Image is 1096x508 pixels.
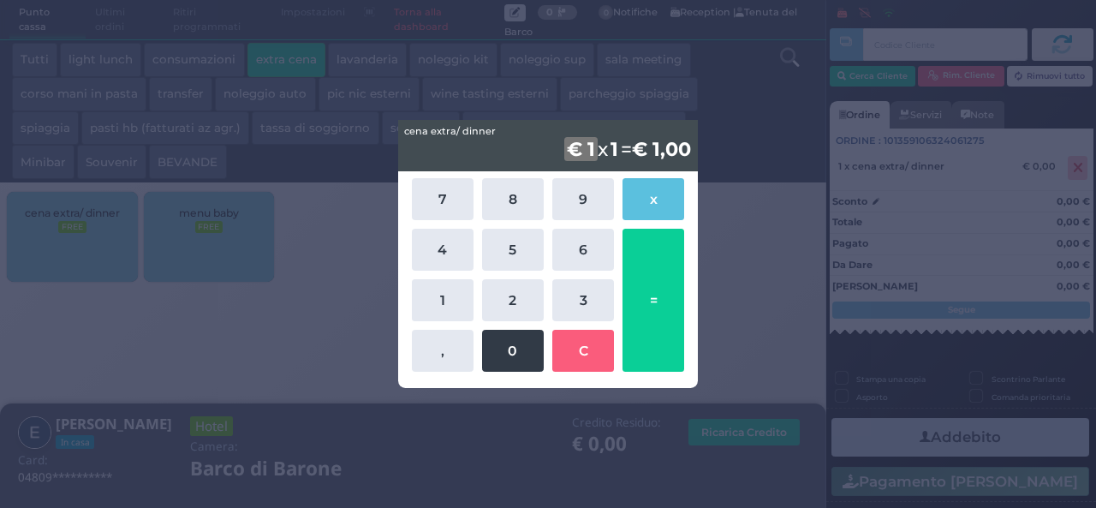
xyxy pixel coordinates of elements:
div: x = [398,120,698,171]
button: = [622,229,684,372]
button: 4 [412,229,474,271]
button: x [622,178,684,220]
button: 8 [482,178,544,220]
span: cena extra/ dinner [404,124,496,139]
button: 2 [482,279,544,321]
b: 1 [608,137,621,161]
button: 6 [552,229,614,271]
button: 1 [412,279,474,321]
button: 3 [552,279,614,321]
button: 7 [412,178,474,220]
b: € 1,00 [632,137,691,161]
button: 5 [482,229,544,271]
button: C [552,330,614,372]
button: 9 [552,178,614,220]
b: € 1 [564,137,598,161]
button: 0 [482,330,544,372]
button: , [412,330,474,372]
